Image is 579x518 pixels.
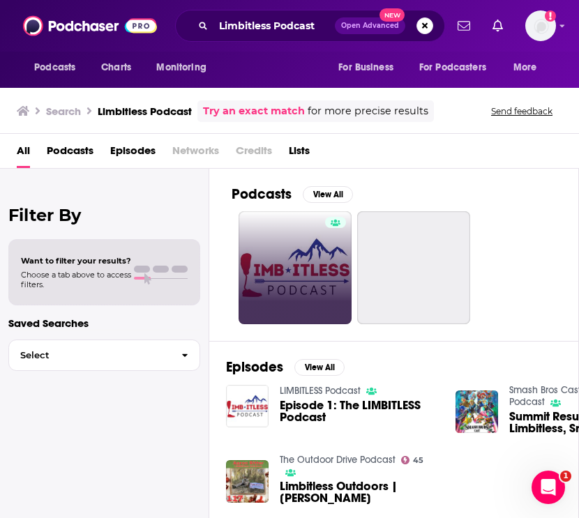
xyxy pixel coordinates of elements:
[487,14,509,38] a: Show notifications dropdown
[413,457,423,464] span: 45
[226,358,283,376] h2: Episodes
[101,58,131,77] span: Charts
[280,399,439,423] a: Episode 1: The LIMBITLESS Podcast
[213,15,335,37] input: Search podcasts, credits, & more...
[525,10,556,41] button: Show profile menu
[226,460,269,503] img: Limbitless Outdoors | Aaron Ritter
[329,54,411,81] button: open menu
[172,139,219,168] span: Networks
[303,186,353,203] button: View All
[280,385,361,397] a: LIMBITLESS Podcast
[410,54,506,81] button: open menu
[9,351,170,360] span: Select
[34,58,75,77] span: Podcasts
[232,185,292,203] h2: Podcasts
[532,471,565,504] iframe: Intercom live chat
[280,454,396,466] a: The Outdoor Drive Podcast
[21,270,131,289] span: Choose a tab above to access filters.
[513,58,537,77] span: More
[232,185,353,203] a: PodcastsView All
[341,22,399,29] span: Open Advanced
[92,54,140,81] a: Charts
[487,105,557,117] button: Send feedback
[456,390,498,433] img: Summit Results, Guest Limbitless, Smash Bros Podcast, SBC Ep. 70
[146,54,224,81] button: open menu
[504,54,555,81] button: open menu
[8,205,200,225] h2: Filter By
[401,456,424,464] a: 45
[24,54,93,81] button: open menu
[17,139,30,168] a: All
[236,139,272,168] span: Credits
[175,10,445,42] div: Search podcasts, credits, & more...
[280,480,439,504] a: Limbitless Outdoors | Aaron Ritter
[294,359,345,376] button: View All
[8,317,200,330] p: Saved Searches
[156,58,206,77] span: Monitoring
[560,471,571,482] span: 1
[21,256,131,266] span: Want to filter your results?
[23,13,157,39] img: Podchaser - Follow, Share and Rate Podcasts
[98,105,192,118] h3: Limbitless Podcast
[452,14,476,38] a: Show notifications dropdown
[525,10,556,41] span: Logged in as EllaRoseMurphy
[280,480,439,504] span: Limbitless Outdoors | [PERSON_NAME]
[379,8,405,22] span: New
[308,103,428,119] span: for more precise results
[226,358,345,376] a: EpisodesView All
[289,139,310,168] a: Lists
[419,58,486,77] span: For Podcasters
[338,58,393,77] span: For Business
[545,10,556,22] svg: Email not verified
[47,139,93,168] a: Podcasts
[525,10,556,41] img: User Profile
[110,139,156,168] a: Episodes
[226,385,269,427] img: Episode 1: The LIMBITLESS Podcast
[335,17,405,34] button: Open AdvancedNew
[203,103,305,119] a: Try an exact match
[8,340,200,371] button: Select
[46,105,81,118] h3: Search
